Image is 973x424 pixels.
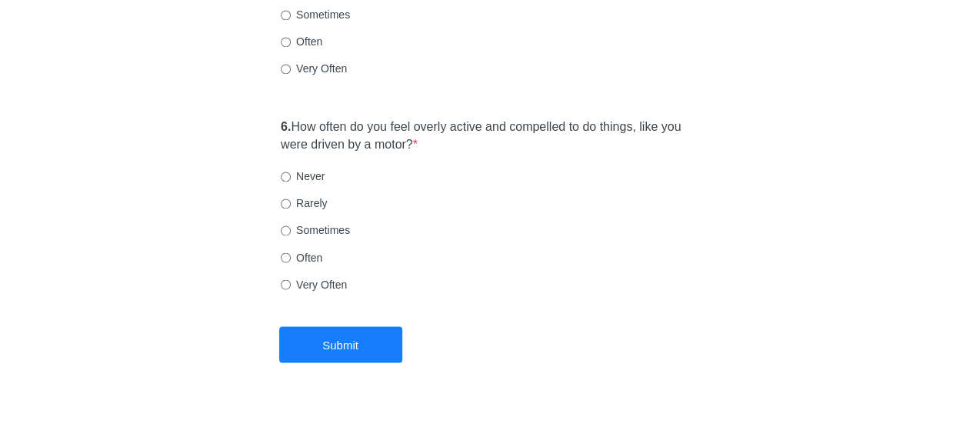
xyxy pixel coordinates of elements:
[281,119,692,154] label: How often do you feel overly active and compelled to do things, like you were driven by a motor?
[281,120,291,133] strong: 6.
[281,61,347,76] label: Very Often
[279,326,402,362] button: Submit
[281,276,347,292] label: Very Often
[281,37,291,47] input: Often
[281,225,291,235] input: Sometimes
[281,172,291,182] input: Never
[281,169,325,184] label: Never
[281,199,291,209] input: Rarely
[281,195,327,211] label: Rarely
[281,64,291,74] input: Very Often
[281,279,291,289] input: Very Often
[281,7,350,22] label: Sometimes
[281,222,350,238] label: Sometimes
[281,252,291,262] input: Often
[281,10,291,20] input: Sometimes
[281,249,322,265] label: Often
[281,34,322,49] label: Often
